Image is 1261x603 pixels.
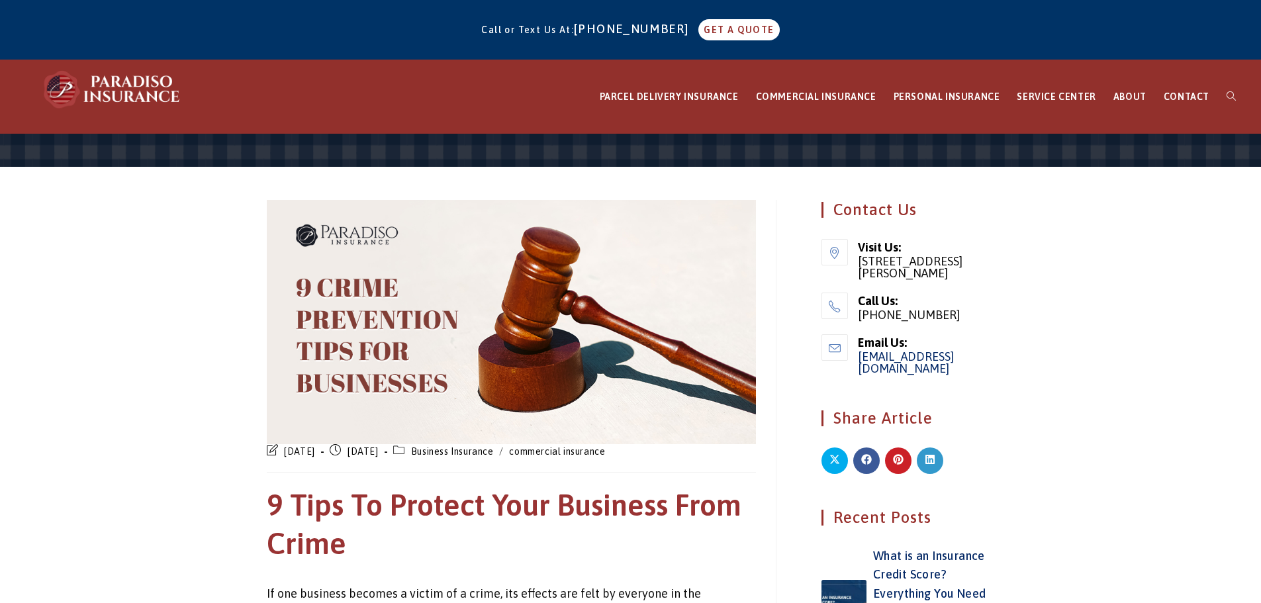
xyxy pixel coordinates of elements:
span: PARCEL DELIVERY INSURANCE [600,91,739,102]
a: [PHONE_NUMBER] [574,22,696,36]
a: Share on X [821,447,848,474]
h4: Share Article [821,410,993,426]
span: CONTACT [1164,91,1209,102]
a: ABOUT [1105,60,1155,134]
img: Paradiso Insurance [40,70,185,109]
span: / [496,446,507,457]
a: CONTACT [1155,60,1218,134]
a: COMMERCIAL INSURANCE [747,60,885,134]
span: ABOUT [1113,91,1146,102]
span: COMMERCIAL INSURANCE [756,91,876,102]
a: Business Insurance [411,446,494,457]
h4: Recent Posts [821,510,993,526]
span: [STREET_ADDRESS][PERSON_NAME] [858,255,993,279]
a: PERSONAL INSURANCE [885,60,1009,134]
span: PERSONAL INSURANCE [894,91,1000,102]
a: [EMAIL_ADDRESS][DOMAIN_NAME] [858,349,954,375]
li: [DATE] [330,444,393,462]
a: commercial insurance [509,446,605,457]
span: Call or Text Us At: [481,24,574,35]
span: Visit Us: [858,239,993,255]
a: Share on Pinterest [885,447,911,474]
a: GET A QUOTE [698,19,779,40]
a: SERVICE CENTER [1008,60,1104,134]
a: PARCEL DELIVERY INSURANCE [591,60,747,134]
span: SERVICE CENTER [1017,91,1096,102]
a: Share on LinkedIn [917,447,943,474]
span: Email Us: [858,334,993,351]
a: Share on Facebook [853,447,880,474]
h4: Contact Us [821,202,993,218]
span: Call Us: [858,293,993,309]
h1: 9 Tips To Protect Your Business From Crime [267,486,756,570]
span: [PHONE_NUMBER] [858,309,993,321]
img: You are currently viewing 9 Tips To Protect Your Business From Crime [267,200,756,445]
li: [DATE] [267,444,330,462]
